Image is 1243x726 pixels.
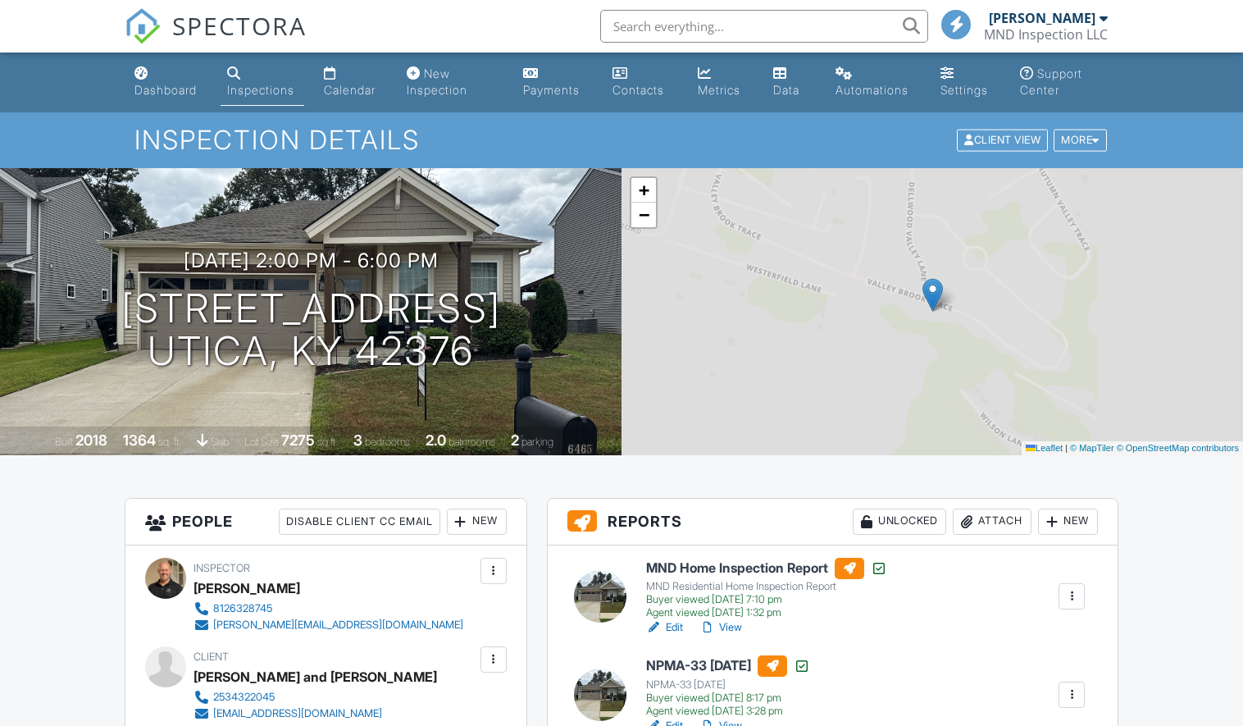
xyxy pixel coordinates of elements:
a: Data [767,59,815,106]
div: New Inspection [407,66,467,97]
div: [EMAIL_ADDRESS][DOMAIN_NAME] [213,707,382,720]
div: [PERSON_NAME] [194,576,300,600]
a: MND Home Inspection Report MND Residential Home Inspection Report Buyer viewed [DATE] 7:10 pm Age... [646,558,887,620]
div: Buyer viewed [DATE] 7:10 pm [646,593,887,606]
div: MND Inspection LLC [984,26,1108,43]
span: Client [194,651,229,663]
h1: [STREET_ADDRESS] Utica, KY 42376 [121,287,501,374]
span: | [1065,443,1068,453]
a: New Inspection [400,59,504,106]
span: Inspector [194,562,250,574]
h3: [DATE] 2:00 pm - 6:00 pm [184,249,439,272]
span: Lot Size [244,436,279,448]
span: sq. ft. [158,436,181,448]
div: Payments [523,83,580,97]
a: Calendar [317,59,386,106]
a: © MapTiler [1070,443,1114,453]
span: + [639,180,649,200]
div: Metrics [698,83,740,97]
a: SPECTORA [125,22,307,57]
img: Marker [922,278,943,312]
a: View [699,619,742,636]
a: Inspections [221,59,304,106]
div: 1364 [123,431,156,449]
div: 8126328745 [213,602,272,615]
a: © OpenStreetMap contributors [1117,443,1239,453]
h1: Inspection Details [134,126,1108,154]
div: Disable Client CC Email [279,509,440,535]
div: New [1038,509,1098,535]
a: Zoom in [631,178,656,203]
a: Payments [517,59,593,106]
span: slab [211,436,229,448]
input: Search everything... [600,10,928,43]
div: Dashboard [134,83,197,97]
a: 8126328745 [194,600,463,617]
a: Edit [646,619,683,636]
a: [EMAIL_ADDRESS][DOMAIN_NAME] [194,705,424,722]
a: Contacts [606,59,678,106]
img: The Best Home Inspection Software - Spectora [125,8,161,44]
span: SPECTORA [172,8,307,43]
span: Built [55,436,73,448]
span: parking [521,436,553,448]
div: [PERSON_NAME][EMAIL_ADDRESS][DOMAIN_NAME] [213,619,463,632]
div: Data [773,83,799,97]
div: 2.0 [426,431,446,449]
span: sq.ft. [317,436,338,448]
div: 2018 [75,431,107,449]
div: New [447,509,507,535]
div: 7275 [281,431,315,449]
div: Contacts [612,83,664,97]
div: More [1054,130,1107,152]
span: bathrooms [448,436,495,448]
div: [PERSON_NAME] and [PERSON_NAME] [194,664,437,689]
a: Support Center [1013,59,1115,106]
div: Support Center [1020,66,1082,97]
h6: NPMA-33 [DATE] [646,655,810,677]
a: [PERSON_NAME][EMAIL_ADDRESS][DOMAIN_NAME] [194,617,463,633]
div: Buyer viewed [DATE] 8:17 pm [646,692,810,705]
div: Settings [940,83,988,97]
a: Dashboard [128,59,207,106]
h3: People [125,499,526,546]
a: 2534322045 [194,689,424,705]
div: Automations [835,83,908,97]
a: Zoom out [631,203,656,227]
div: Agent viewed [DATE] 1:32 pm [646,606,887,619]
h3: Reports [548,499,1118,546]
div: Calendar [324,83,376,97]
span: − [639,204,649,225]
div: 2534322045 [213,691,275,704]
div: Attach [953,509,1031,535]
div: Inspections [227,83,294,97]
div: 3 [353,431,362,449]
div: Unlocked [853,509,946,535]
a: Automations (Basic) [829,59,921,106]
a: Client View [955,133,1052,145]
div: [PERSON_NAME] [989,10,1095,26]
h6: MND Home Inspection Report [646,558,887,579]
a: Leaflet [1026,443,1063,453]
div: Client View [957,130,1048,152]
div: NPMA-33 [DATE] [646,678,810,692]
a: NPMA-33 [DATE] NPMA-33 [DATE] Buyer viewed [DATE] 8:17 pm Agent viewed [DATE] 3:28 pm [646,655,810,718]
span: bedrooms [365,436,410,448]
div: MND Residential Home Inspection Report [646,580,887,593]
div: Agent viewed [DATE] 3:28 pm [646,705,810,718]
div: 2 [511,431,519,449]
a: Settings [934,59,1001,106]
a: Metrics [691,59,754,106]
